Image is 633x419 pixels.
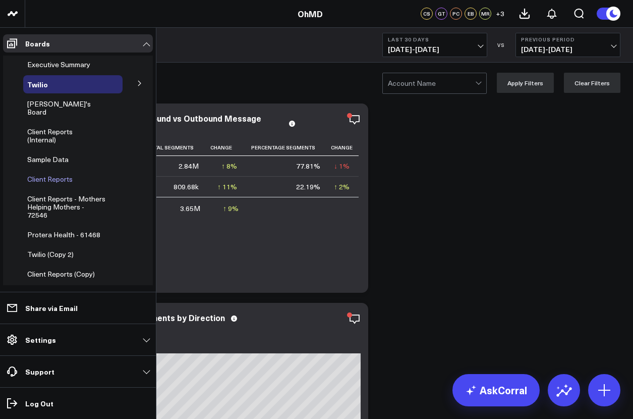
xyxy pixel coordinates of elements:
span: Protera Health - 61468 [27,230,100,239]
a: Sample Data [27,155,69,164]
a: Client Reports (Copy) [27,270,95,278]
a: Client Reports (Internal) [27,128,102,144]
th: Change [329,139,359,156]
button: +3 [494,8,506,20]
button: Apply Filters [497,73,554,93]
button: Previous Period[DATE]-[DATE] [515,33,620,57]
div: 3.65M [180,203,200,214]
div: VS [492,42,510,48]
span: Client Reports - Mothers Helping Mothers - 72546 [27,194,105,220]
b: Previous Period [521,36,615,42]
span: Twilio (Copy 2) [27,249,74,259]
div: 809.68k [174,182,199,192]
th: Total Segments [144,139,208,156]
div: ↑ 11% [217,182,237,192]
a: Log Out [3,394,153,412]
b: Last 30 Days [388,36,482,42]
div: Previous: 3.36M [43,345,361,353]
th: Percentage Segments [246,139,329,156]
a: Twilio (Copy 2) [27,250,74,258]
div: EB [465,8,477,20]
a: [PERSON_NAME]'s Board [27,100,104,116]
span: + 3 [496,10,504,17]
div: ↑ 8% [221,161,237,171]
div: PC [450,8,462,20]
th: Change [208,139,246,156]
span: Twilio [27,79,48,89]
button: Last 30 Days[DATE]-[DATE] [382,33,487,57]
a: Protera Health - 61468 [27,231,100,239]
p: Settings [25,336,56,344]
a: AskCorral [452,374,540,406]
p: Support [25,368,54,376]
a: Client Reports - Mothers Helping Mothers - 72546 [27,195,105,219]
div: 22.19% [296,182,320,192]
span: [DATE] - [DATE] [521,45,615,54]
a: Executive Summary [27,61,90,69]
div: GT [435,8,447,20]
p: Log Out [25,399,53,407]
div: 2.84M [179,161,199,171]
a: Client Reports [27,175,73,183]
div: Percentage and Total of Inbound vs Outbound Message Segments [43,114,283,132]
div: 77.81% [296,161,320,171]
div: MR [479,8,491,20]
div: ↑ 9% [223,203,239,214]
div: ↓ 1% [334,161,350,171]
span: Sample Data [27,154,69,164]
a: OhMD [298,8,323,19]
div: CS [421,8,433,20]
span: Client Reports (Internal) [27,127,73,144]
span: Executive Summary [27,60,90,69]
span: Client Reports [27,174,73,184]
span: Client Reports (Copy) [27,269,95,279]
p: Boards [25,39,50,47]
p: Share via Email [25,304,78,312]
div: ↑ 2% [334,182,350,192]
a: Twilio [27,80,48,88]
span: [DATE] - [DATE] [388,45,482,54]
span: [PERSON_NAME]'s Board [27,99,91,117]
button: Clear Filters [564,73,620,93]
